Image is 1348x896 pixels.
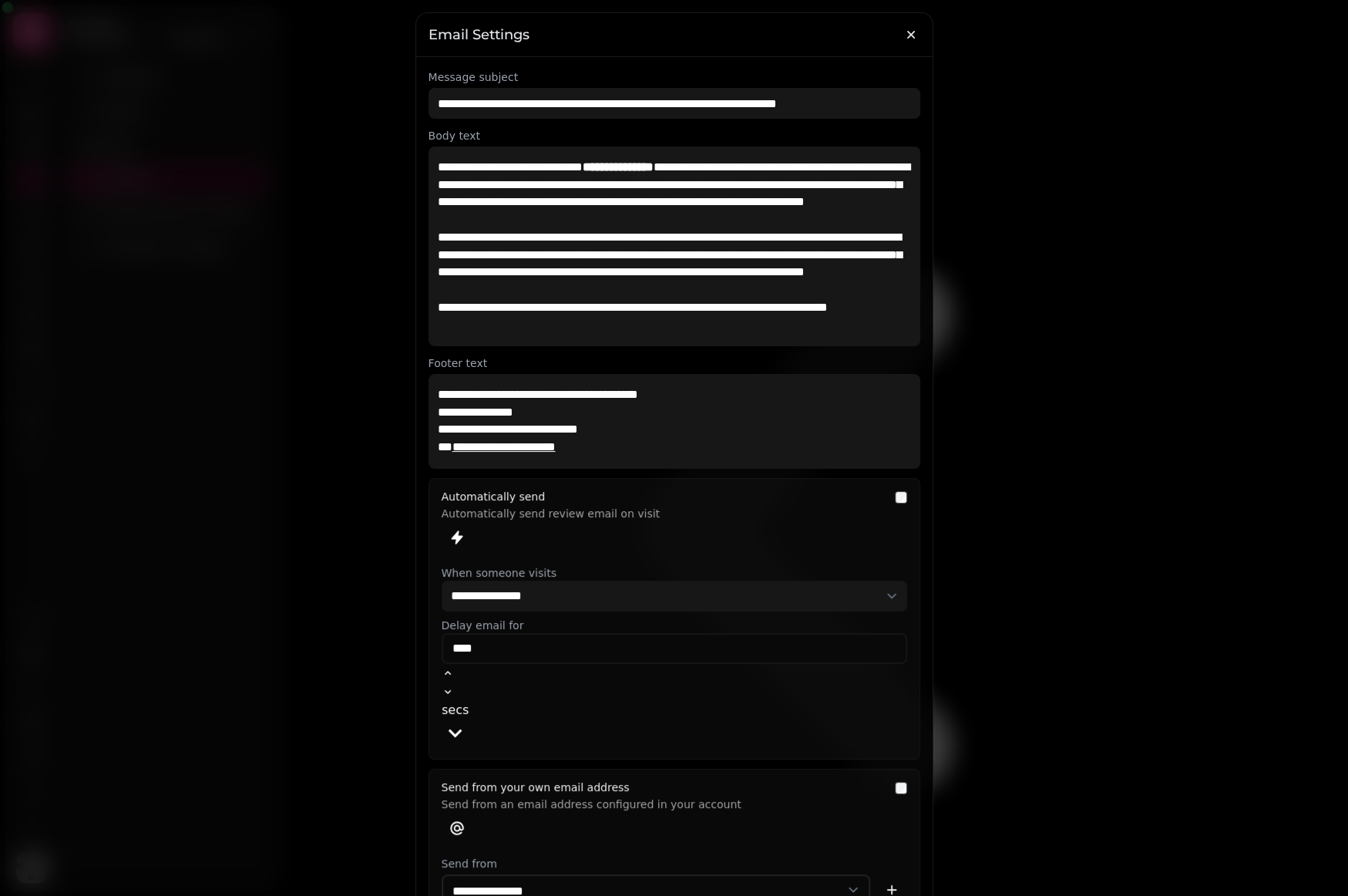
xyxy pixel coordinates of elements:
[442,856,907,871] label: Send from
[442,701,469,746] button: secs
[442,702,469,717] span: secs
[429,69,920,85] label: Message subject
[429,355,920,371] label: Footer text
[442,502,886,519] p: Automatically send review email on visit
[442,781,630,793] label: Send from your own email address
[429,25,920,44] h3: Email Settings
[429,128,920,143] label: Body text
[442,490,546,503] label: Automatically send
[442,793,886,810] p: Send from an email address configured in your account
[442,618,907,633] label: Delay email for
[442,565,907,581] label: When someone visits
